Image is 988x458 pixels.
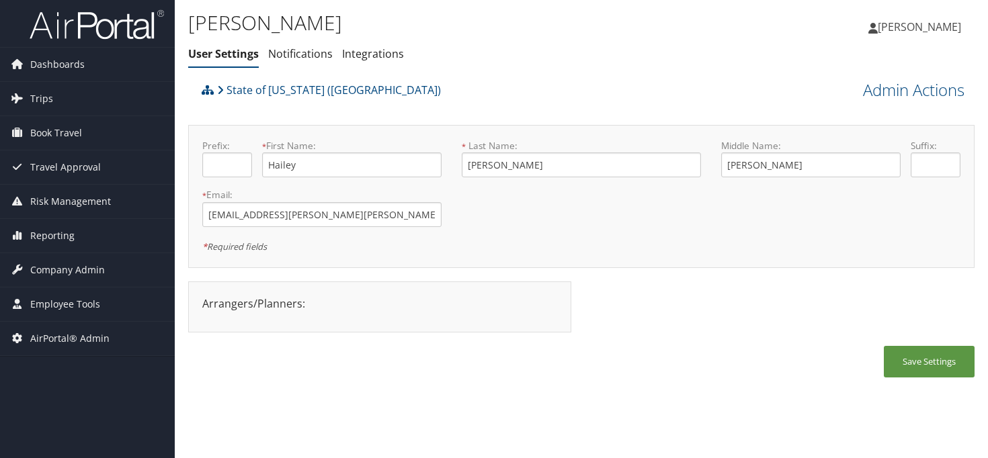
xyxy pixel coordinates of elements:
label: Prefix: [202,139,252,152]
label: Email: [202,188,442,201]
a: Admin Actions [863,79,964,101]
span: Reporting [30,219,75,253]
label: First Name: [262,139,442,152]
div: Arrangers/Planners: [192,295,567,312]
label: Last Name: [462,139,701,152]
span: AirPortal® Admin [30,322,110,355]
button: Save Settings [884,346,975,377]
a: User Settings [188,46,259,61]
a: [PERSON_NAME] [868,7,975,47]
span: Trips [30,82,53,116]
a: Notifications [268,46,333,61]
span: [PERSON_NAME] [878,19,961,34]
span: Employee Tools [30,287,100,321]
span: Company Admin [30,253,105,287]
span: Book Travel [30,116,82,150]
label: Suffix: [911,139,960,152]
img: airportal-logo.png [30,9,164,40]
a: State of [US_STATE] ([GEOGRAPHIC_DATA]) [217,77,441,103]
a: Integrations [342,46,404,61]
h1: [PERSON_NAME] [188,9,712,37]
label: Middle Name: [721,139,901,152]
span: Dashboards [30,48,85,81]
span: Risk Management [30,185,111,218]
em: Required fields [202,240,267,253]
span: Travel Approval [30,150,101,184]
